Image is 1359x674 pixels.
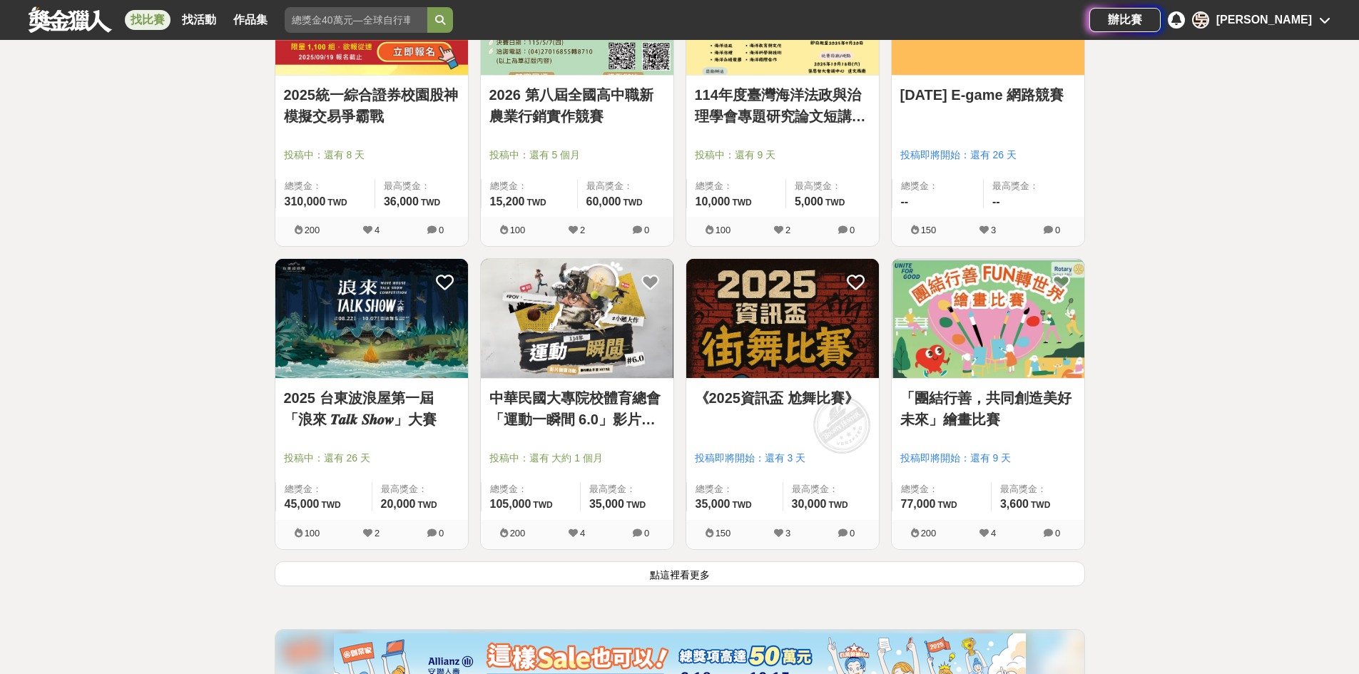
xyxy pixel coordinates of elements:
[375,528,380,538] span: 2
[489,148,665,163] span: 投稿中：還有 5 個月
[489,387,665,430] a: 中華民國大專院校體育總會「運動一瞬間 6.0」影片徵選活動
[901,482,982,496] span: 總獎金：
[792,482,870,496] span: 最高獎金：
[900,148,1076,163] span: 投稿即將開始：還有 26 天
[991,528,996,538] span: 4
[489,84,665,127] a: 2026 第八屆全國高中職新農業行銷實作競賽
[490,482,571,496] span: 總獎金：
[892,259,1084,379] a: Cover Image
[589,482,665,496] span: 最高獎金：
[510,528,526,538] span: 200
[1000,498,1029,510] span: 3,600
[421,198,440,208] span: TWD
[417,500,437,510] span: TWD
[937,500,957,510] span: TWD
[384,195,419,208] span: 36,000
[785,528,790,538] span: 3
[695,84,870,127] a: 114年度臺灣海洋法政與治理學會專題研究論文短講(Flash Talk)競賽
[696,498,731,510] span: 35,000
[901,195,909,208] span: --
[695,387,870,409] a: 《2025資訊盃 尬舞比賽》
[275,259,468,378] img: Cover Image
[1055,225,1060,235] span: 0
[375,225,380,235] span: 4
[1055,528,1060,538] span: 0
[732,198,751,208] span: TWD
[384,179,459,193] span: 最高獎金：
[490,195,525,208] span: 15,200
[850,528,855,538] span: 0
[285,498,320,510] span: 45,000
[1000,482,1076,496] span: 最高獎金：
[439,528,444,538] span: 0
[1031,500,1050,510] span: TWD
[526,198,546,208] span: TWD
[490,498,531,510] span: 105,000
[992,179,1076,193] span: 最高獎金：
[285,195,326,208] span: 310,000
[696,195,731,208] span: 10,000
[284,84,459,127] a: 2025統一綜合證券校園股神模擬交易爭霸戰
[1089,8,1161,32] a: 辦比賽
[284,148,459,163] span: 投稿中：還有 8 天
[695,451,870,466] span: 投稿即將開始：還有 3 天
[586,179,665,193] span: 最高獎金：
[533,500,552,510] span: TWD
[481,259,673,379] a: Cover Image
[275,561,1085,586] button: 點這裡看更多
[580,225,585,235] span: 2
[228,10,273,30] a: 作品集
[381,482,459,496] span: 最高獎金：
[305,528,320,538] span: 100
[381,498,416,510] span: 20,000
[490,179,569,193] span: 總獎金：
[1216,11,1312,29] div: [PERSON_NAME]
[695,148,870,163] span: 投稿中：還有 9 天
[285,7,427,33] input: 總獎金40萬元—全球自行車設計比賽
[795,179,870,193] span: 最高獎金：
[991,225,996,235] span: 3
[696,179,777,193] span: 總獎金：
[795,195,823,208] span: 5,000
[327,198,347,208] span: TWD
[644,225,649,235] span: 0
[623,198,642,208] span: TWD
[510,225,526,235] span: 100
[686,259,879,379] a: Cover Image
[921,225,937,235] span: 150
[125,10,170,30] a: 找比賽
[901,179,975,193] span: 總獎金：
[284,387,459,430] a: 2025 台東波浪屋第一屆「浪來 𝑻𝒂𝒍𝒌 𝑺𝒉𝒐𝒘」大賽
[716,225,731,235] span: 100
[785,225,790,235] span: 2
[900,451,1076,466] span: 投稿即將開始：還有 9 天
[992,195,1000,208] span: --
[589,498,624,510] span: 35,000
[489,451,665,466] span: 投稿中：還有 大約 1 個月
[305,225,320,235] span: 200
[626,500,646,510] span: TWD
[275,259,468,379] a: Cover Image
[901,498,936,510] span: 77,000
[900,84,1076,106] a: [DATE] E-game 網路競賽
[686,259,879,378] img: Cover Image
[792,498,827,510] span: 30,000
[828,500,848,510] span: TWD
[285,482,363,496] span: 總獎金：
[1192,11,1209,29] div: 吳
[892,259,1084,378] img: Cover Image
[481,259,673,378] img: Cover Image
[850,225,855,235] span: 0
[696,482,774,496] span: 總獎金：
[580,528,585,538] span: 4
[176,10,222,30] a: 找活動
[900,387,1076,430] a: 「團結行善，共同創造美好未來」繪畫比賽
[921,528,937,538] span: 200
[644,528,649,538] span: 0
[732,500,751,510] span: TWD
[284,451,459,466] span: 投稿中：還有 26 天
[439,225,444,235] span: 0
[716,528,731,538] span: 150
[285,179,366,193] span: 總獎金：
